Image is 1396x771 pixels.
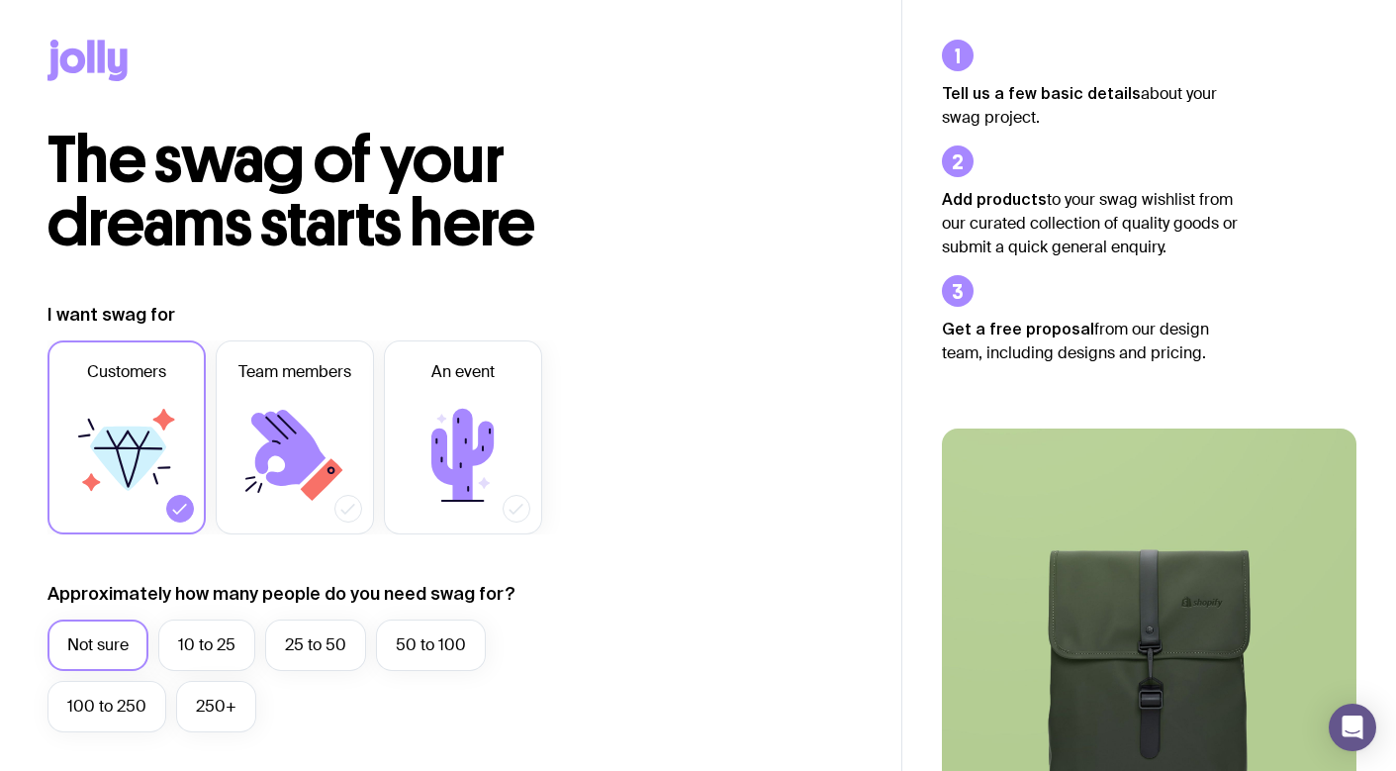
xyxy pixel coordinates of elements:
label: 100 to 250 [47,681,166,732]
label: Approximately how many people do you need swag for? [47,582,515,606]
label: I want swag for [47,303,175,327]
p: to your swag wishlist from our curated collection of quality goods or submit a quick general enqu... [942,187,1239,259]
label: 25 to 50 [265,620,366,671]
span: The swag of your dreams starts here [47,121,535,262]
label: 50 to 100 [376,620,486,671]
span: Customers [87,360,166,384]
div: Open Intercom Messenger [1329,704,1376,751]
strong: Get a free proposal [942,320,1094,337]
strong: Add products [942,190,1047,208]
strong: Tell us a few basic details [942,84,1141,102]
label: 250+ [176,681,256,732]
p: about your swag project. [942,81,1239,130]
span: An event [431,360,495,384]
label: Not sure [47,620,148,671]
p: from our design team, including designs and pricing. [942,317,1239,365]
span: Team members [238,360,351,384]
label: 10 to 25 [158,620,255,671]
